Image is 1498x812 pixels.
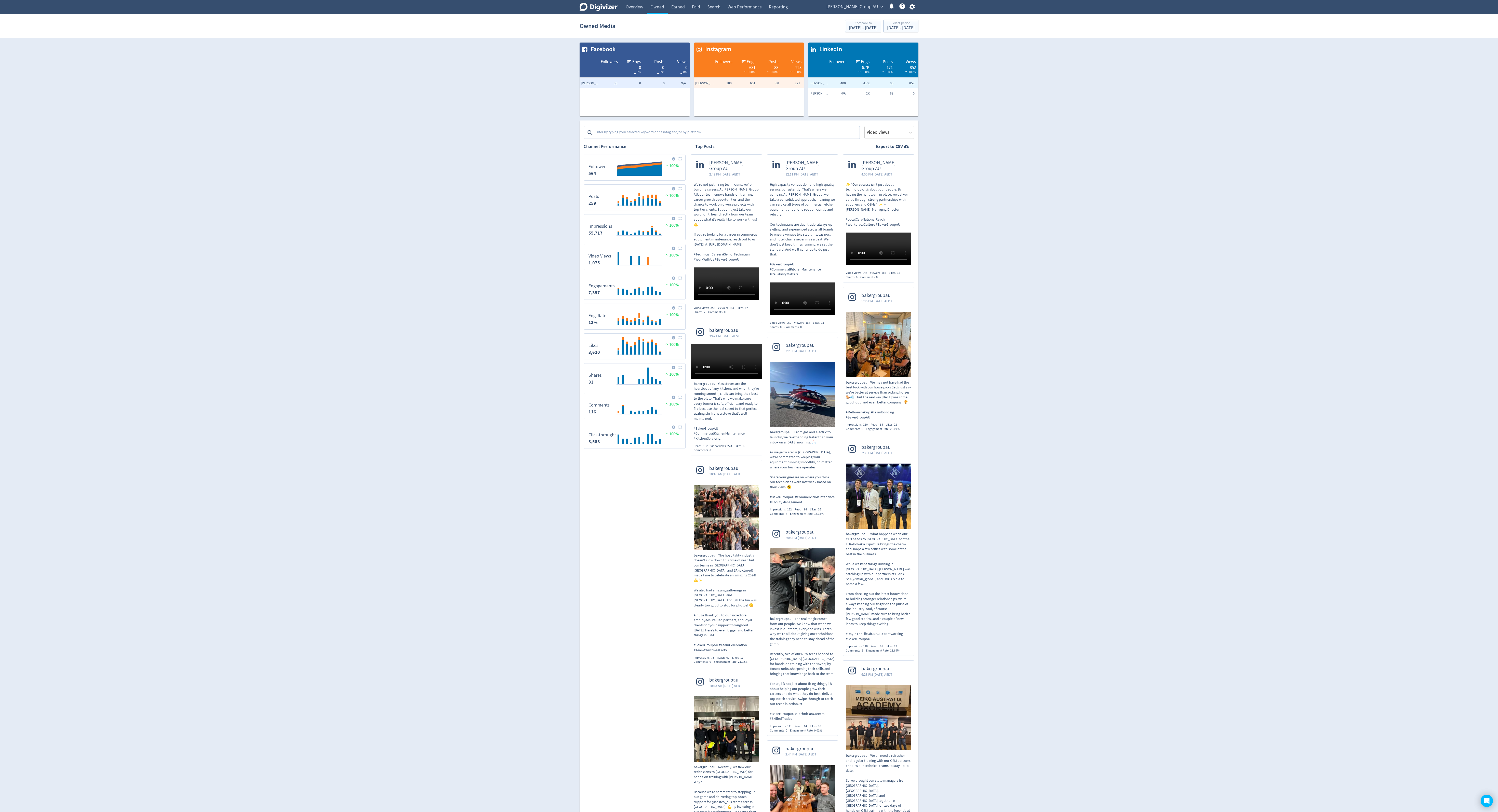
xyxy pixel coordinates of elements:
[895,78,918,88] td: 852
[588,194,599,199] dt: Posts
[880,644,883,648] span: 81
[717,656,732,660] div: Reach
[857,69,862,73] img: positive-performance-white.svg
[619,78,642,88] td: 0
[846,648,866,653] div: Comments
[664,253,679,258] span: 100%
[669,65,687,69] div: 0
[664,163,679,168] span: 100%
[709,78,733,88] td: 108
[718,306,737,310] div: Viewers
[883,59,893,65] span: Posts
[680,70,687,74] span: _ 0%
[694,444,711,448] div: Reach
[903,69,908,73] img: positive-performance-white.svg
[886,423,900,427] div: Likes
[770,548,835,614] img: The real magic comes from our people. We know that when we invest in our team, everyone wins. Tha...
[760,65,779,69] div: 88
[617,327,621,330] text: Oct
[876,275,878,279] span: 0
[785,348,817,354] span: 3:29 PM [DATE] AEDT
[581,81,601,86] span: Baker Group AU
[810,507,824,512] div: Likes
[785,535,817,540] span: 2:08 PM [DATE] AEDT
[823,78,847,88] td: 400
[694,485,759,550] img: The hospitality industry doesn’t slow down this time of year, but our teams in NSW, WA, and SA (p...
[678,247,682,250] img: Placeholder
[825,3,884,11] button: [PERSON_NAME] Group AU
[617,297,621,301] text: Oct
[677,59,687,65] span: Views
[588,45,616,54] span: Facebook
[595,78,619,88] td: 56
[715,59,732,65] span: Followers
[646,65,664,69] div: 0
[847,78,871,88] td: 4.7K
[601,59,618,65] span: Followers
[863,644,868,648] span: 110
[588,170,596,177] strong: 564
[724,310,726,314] span: 0
[794,321,813,325] div: Viewers
[711,444,735,448] div: Video Views
[732,656,746,660] div: Likes
[789,69,794,73] img: positive-performance-white.svg
[588,230,603,236] strong: 55,717
[861,299,892,304] span: 5:36 PM [DATE] AEDT
[871,88,895,99] td: 83
[886,644,900,648] div: Likes
[625,297,629,301] text: Dec
[588,319,597,326] strong: 13%
[894,423,897,427] span: 22
[664,223,679,228] span: 100%
[875,65,893,69] div: 171
[870,271,889,275] div: Viewers
[861,172,909,177] span: 4:00 PM [DATE] AEDT
[586,336,683,357] svg: Likes 3,620
[691,460,762,664] a: bakergroupau10:16 AM [DATE] AEDTThe hospitality industry doesn’t slow down this time of year, but...
[588,290,600,296] strong: 7,357
[791,59,801,65] span: Views
[810,724,824,728] div: Likes
[785,746,817,752] span: bakergroupau
[843,155,914,267] a: [PERSON_NAME] Group AU4:00 PM [DATE] AEDT✨ "Our success isn’t just about technology, it’s about o...
[809,81,830,86] span: Baker Group AU
[588,223,612,229] dt: Impressions
[664,312,679,317] span: 100%
[887,26,915,30] div: [DATE] - [DATE]
[641,267,646,271] text: Apr
[664,402,669,405] img: positive-performance.svg
[890,648,900,653] span: 13.64%
[857,70,870,74] span: 100%
[787,507,792,511] span: 132
[738,660,747,664] span: 21.92%
[586,246,683,268] svg: Video Views 1,075
[780,78,804,88] td: 223
[846,380,911,420] p: We may not have had the best luck with our horse picks (let’s just say we're better at service th...
[785,172,833,177] span: 12:11 PM [DATE] AEDT
[863,423,868,427] span: 110
[733,78,757,88] td: 681
[658,297,663,301] text: Aug
[881,271,886,275] span: 186
[849,26,877,30] div: [DATE] - [DATE]
[586,216,683,238] svg: Impressions 55,717
[861,444,892,450] span: bakergroupau
[625,267,629,271] text: Dec
[790,512,826,516] div: Engagement Rate
[861,450,892,455] span: 2:39 PM [DATE] AEDT
[879,5,884,9] span: expand_more
[804,507,807,511] span: 99
[786,512,787,516] span: 4
[770,512,790,516] div: Comments
[678,276,682,280] img: Placeholder
[642,78,666,88] td: 0
[846,532,870,537] span: bakergroupau
[695,81,716,86] span: Baker Group AU
[813,321,827,325] div: Likes
[664,372,669,376] img: positive-performance.svg
[709,683,742,688] span: 10:45 AM [DATE] AEDT
[617,267,621,271] text: Oct
[580,18,615,34] h1: Owned Media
